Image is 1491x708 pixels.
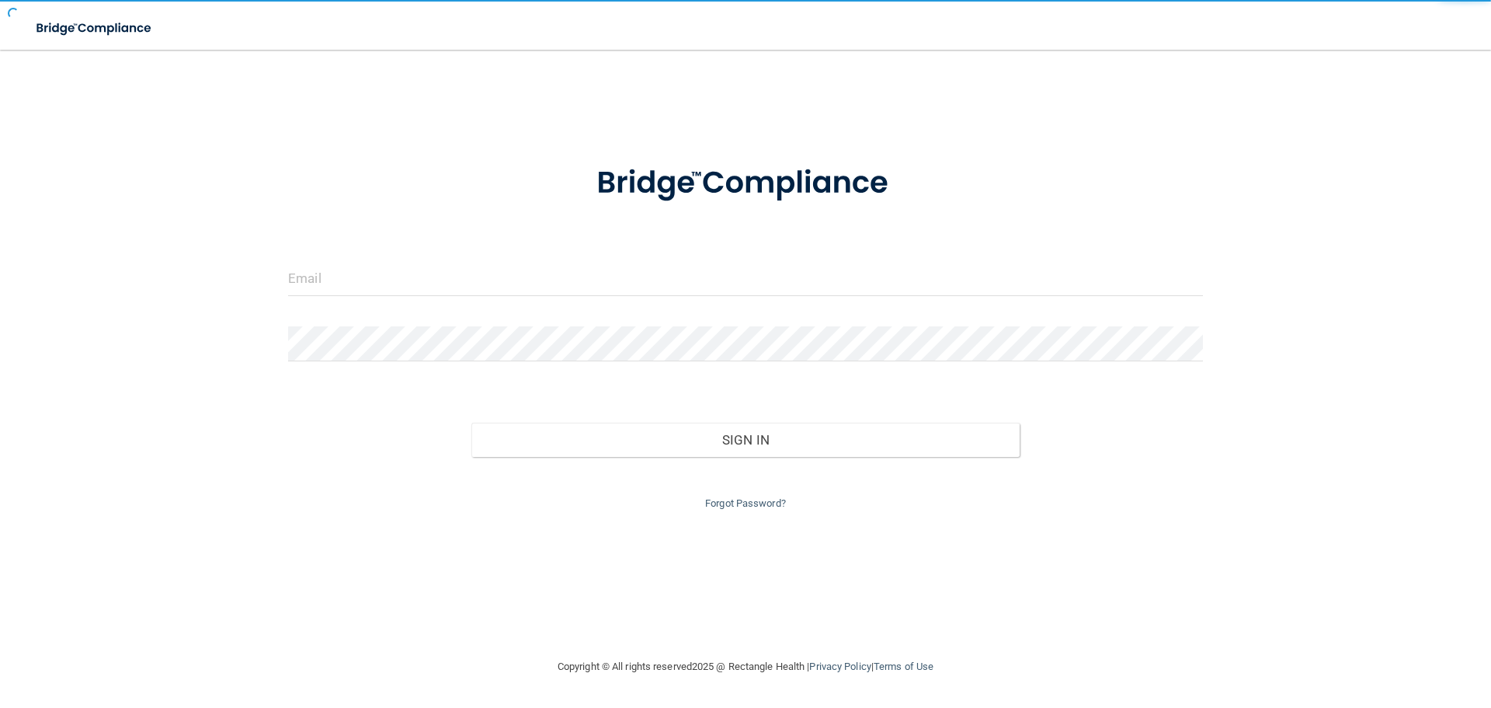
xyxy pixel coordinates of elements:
button: Sign In [471,423,1020,457]
div: Copyright © All rights reserved 2025 @ Rectangle Health | | [462,642,1029,692]
input: Email [288,261,1203,296]
a: Forgot Password? [705,497,786,509]
img: bridge_compliance_login_screen.278c3ca4.svg [565,143,926,224]
a: Privacy Policy [809,661,871,672]
img: bridge_compliance_login_screen.278c3ca4.svg [23,12,166,44]
a: Terms of Use [874,661,933,672]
